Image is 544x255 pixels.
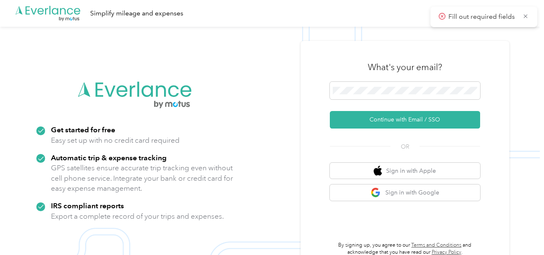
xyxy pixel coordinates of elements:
button: Continue with Email / SSO [330,111,480,129]
img: google logo [371,187,381,198]
img: apple logo [374,166,382,176]
strong: IRS compliant reports [51,201,124,210]
button: google logoSign in with Google [330,184,480,201]
span: OR [390,142,420,151]
a: Terms and Conditions [411,242,461,248]
div: Simplify mileage and expenses [90,8,183,19]
button: apple logoSign in with Apple [330,163,480,179]
p: Fill out required fields [448,12,517,22]
p: Export a complete record of your trips and expenses. [51,211,224,222]
p: GPS satellites ensure accurate trip tracking even without cell phone service. Integrate your bank... [51,163,233,194]
p: Easy set up with no credit card required [51,135,180,146]
strong: Get started for free [51,125,115,134]
iframe: Everlance-gr Chat Button Frame [497,208,544,255]
strong: Automatic trip & expense tracking [51,153,167,162]
h3: What's your email? [368,61,442,73]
